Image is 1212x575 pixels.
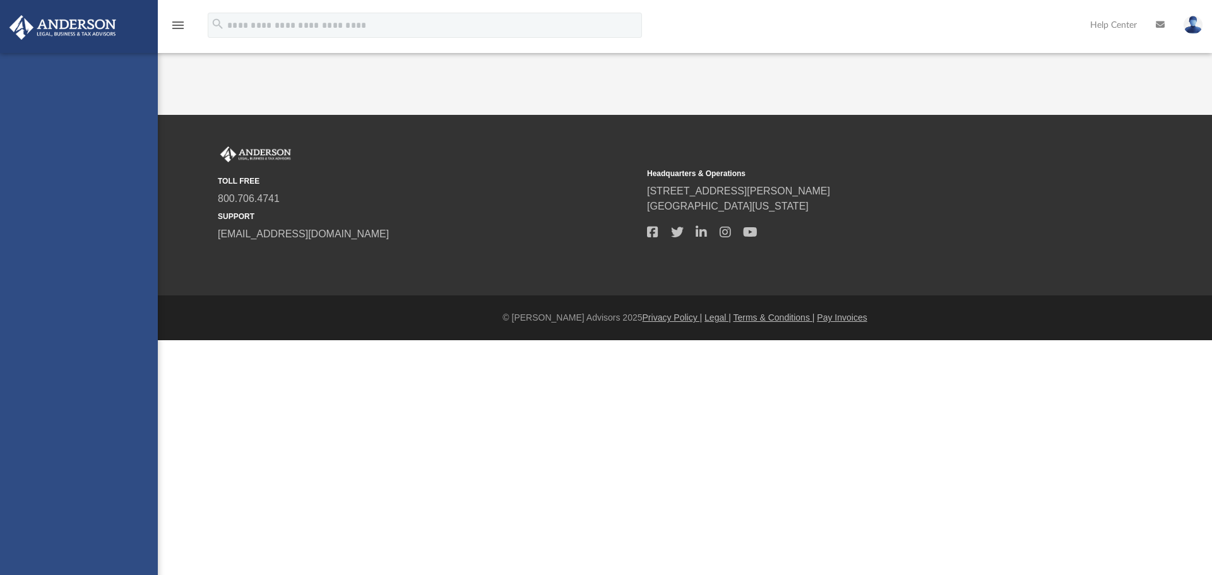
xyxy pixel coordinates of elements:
i: search [211,17,225,31]
a: menu [170,24,186,33]
small: SUPPORT [218,211,638,222]
a: [GEOGRAPHIC_DATA][US_STATE] [647,201,809,211]
img: Anderson Advisors Platinum Portal [6,15,120,40]
a: Legal | [704,312,731,323]
a: Terms & Conditions | [734,312,815,323]
div: © [PERSON_NAME] Advisors 2025 [158,311,1212,324]
a: 800.706.4741 [218,193,280,204]
img: Anderson Advisors Platinum Portal [218,146,294,163]
a: Privacy Policy | [643,312,703,323]
a: [EMAIL_ADDRESS][DOMAIN_NAME] [218,228,389,239]
a: [STREET_ADDRESS][PERSON_NAME] [647,186,830,196]
a: Pay Invoices [817,312,867,323]
img: User Pic [1184,16,1203,34]
i: menu [170,18,186,33]
small: Headquarters & Operations [647,168,1067,179]
small: TOLL FREE [218,175,638,187]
